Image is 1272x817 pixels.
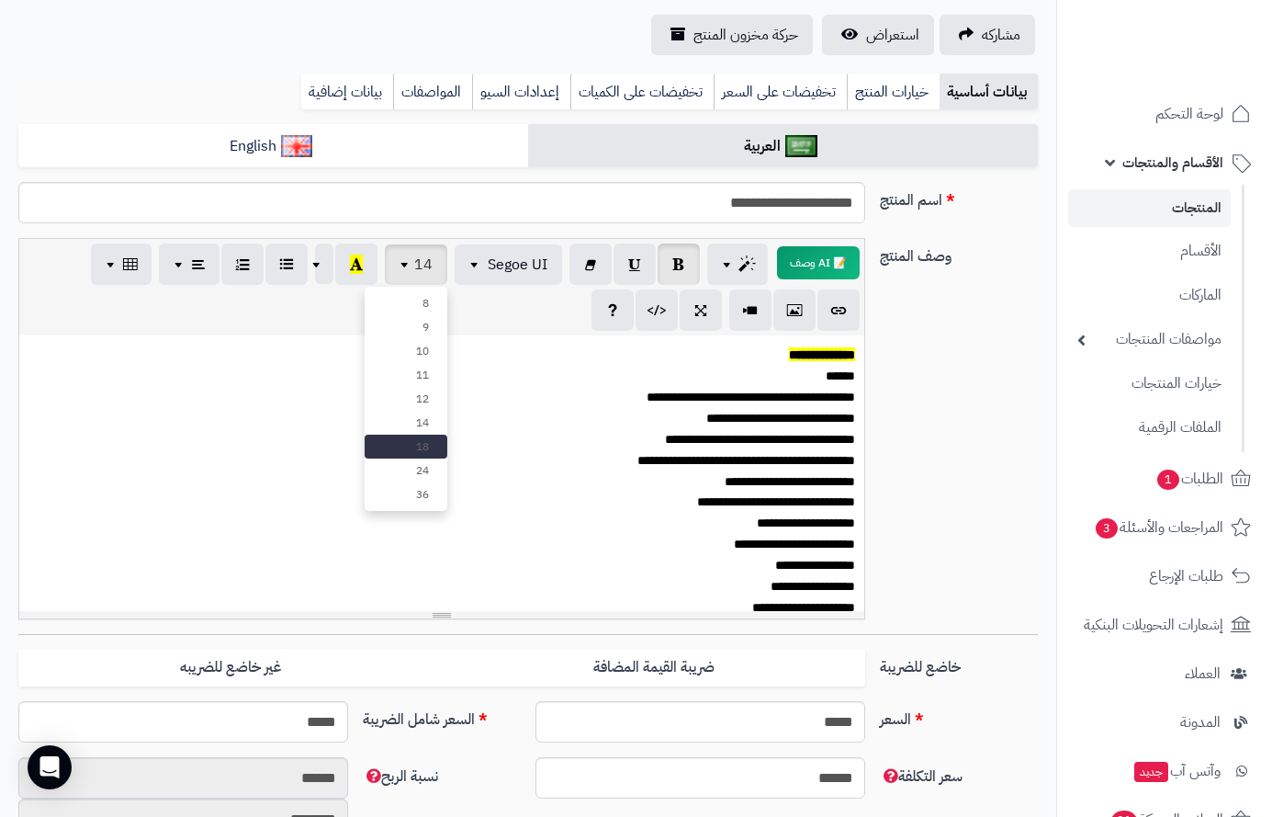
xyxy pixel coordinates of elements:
[1096,518,1118,539] span: 3
[1084,612,1223,638] span: إشعارات التحويلات البنكية
[982,24,1020,46] span: مشاركه
[1185,661,1221,687] span: العملاء
[570,74,714,110] a: تخفيضات على الكميات
[866,24,919,46] span: استعراض
[28,745,72,789] div: Open Intercom Messenger
[1068,505,1261,550] a: المراجعات والأسئلة3
[651,15,813,55] a: حركة مخزون المنتج
[1157,470,1179,490] span: 1
[872,238,1045,267] label: وصف المنتج
[488,254,547,276] span: Segoe UI
[1068,749,1261,793] a: وآتس آبجديد
[1068,276,1231,315] a: الماركات
[365,339,447,363] a: 10
[472,74,570,110] a: إعدادات السيو
[1068,364,1231,403] a: خيارات المنتجات
[281,135,313,157] img: English
[1155,466,1223,492] span: الطلبات
[847,74,940,110] a: خيارات المنتج
[301,74,393,110] a: بيانات إضافية
[1122,150,1223,176] span: الأقسام والمنتجات
[1068,408,1231,448] a: الملفات الرقمية
[355,701,528,731] label: السعر شامل الضريبة
[1155,101,1223,127] span: لوحة التحكم
[442,649,865,687] label: ضريبة القيمة المضافة
[880,766,962,788] span: سعر التكلفة
[365,291,447,315] a: 8
[1068,189,1231,227] a: المنتجات
[1094,515,1223,540] span: المراجعات والأسئلة
[393,74,472,110] a: المواصفات
[1149,563,1223,589] span: طلبات الإرجاع
[365,482,447,506] a: 36
[1180,709,1221,735] span: المدونة
[414,254,433,276] span: 14
[872,649,1045,678] label: خاضع للضريبة
[1068,652,1261,696] a: العملاء
[777,246,860,279] button: 📝 AI وصف
[528,124,1038,169] a: العربية
[1132,758,1221,784] span: وآتس آب
[365,363,447,387] a: 11
[363,766,438,788] span: نسبة الربح
[1068,92,1261,136] a: لوحة التحكم
[1068,320,1231,359] a: مواصفات المنتجات
[18,124,528,169] a: English
[714,74,847,110] a: تخفيضات على السعر
[1068,603,1261,647] a: إشعارات التحويلات البنكية
[1068,232,1231,271] a: الأقسام
[693,24,798,46] span: حركة مخزون المنتج
[1068,457,1261,501] a: الطلبات1
[365,459,447,482] a: 24
[1134,762,1168,782] span: جديد
[365,387,447,411] a: 12
[18,649,442,687] label: غير خاضع للضريبه
[872,701,1045,731] label: السعر
[1068,554,1261,598] a: طلبات الإرجاع
[365,411,447,435] a: 14
[940,74,1038,110] a: بيانات أساسية
[455,244,562,285] button: Segoe UI
[822,15,934,55] a: استعراض
[365,435,447,459] a: 18
[872,182,1045,211] label: اسم المنتج
[940,15,1035,55] a: مشاركه
[385,244,447,285] button: 14
[785,135,817,157] img: العربية
[1068,700,1261,744] a: المدونة
[365,315,447,339] a: 9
